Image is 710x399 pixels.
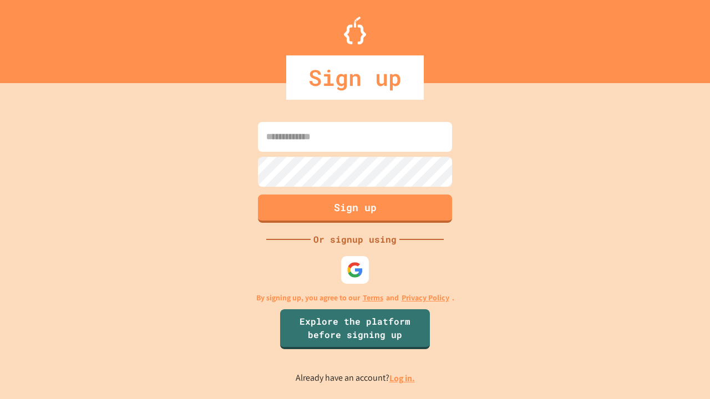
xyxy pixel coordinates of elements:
[389,372,415,384] a: Log in.
[258,195,452,223] button: Sign up
[311,233,399,246] div: Or signup using
[296,371,415,385] p: Already have an account?
[280,309,430,349] a: Explore the platform before signing up
[344,17,366,44] img: Logo.svg
[256,292,454,304] p: By signing up, you agree to our and .
[347,262,363,278] img: google-icon.svg
[363,292,383,304] a: Terms
[402,292,449,304] a: Privacy Policy
[286,55,424,100] div: Sign up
